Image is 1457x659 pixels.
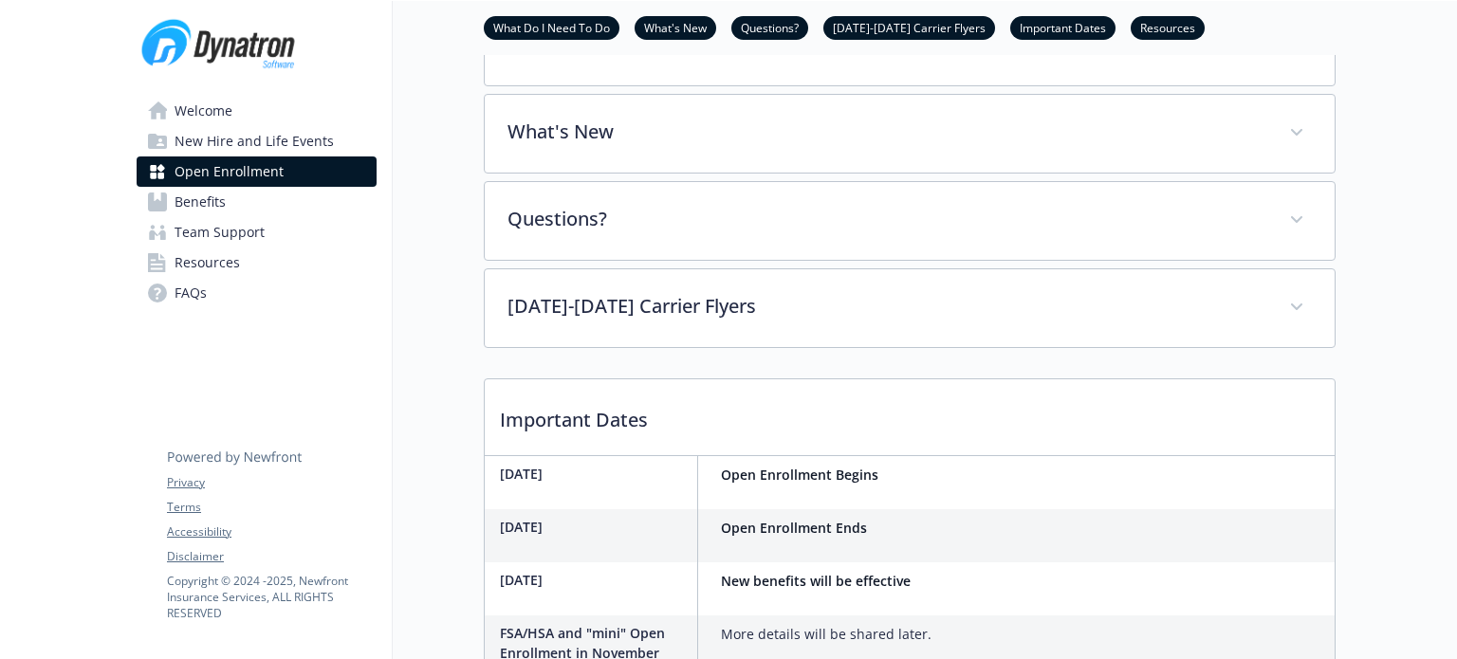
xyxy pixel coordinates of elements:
[137,126,377,156] a: New Hire and Life Events
[175,156,284,187] span: Open Enrollment
[823,18,995,36] a: [DATE]-[DATE] Carrier Flyers
[635,18,716,36] a: What's New
[485,182,1335,260] div: Questions?
[167,474,376,491] a: Privacy
[721,623,931,646] p: More details will be shared later.
[137,247,377,278] a: Resources
[175,278,207,308] span: FAQs
[485,95,1335,173] div: What's New
[167,523,376,540] a: Accessibility
[175,247,240,278] span: Resources
[175,96,232,126] span: Welcome
[1131,18,1205,36] a: Resources
[485,269,1335,347] div: [DATE]-[DATE] Carrier Flyers
[167,499,376,516] a: Terms
[721,519,867,537] strong: Open Enrollment Ends
[137,187,377,217] a: Benefits
[500,570,690,590] p: [DATE]
[721,572,911,590] strong: New benefits will be effective
[137,217,377,247] a: Team Support
[731,18,808,36] a: Questions?
[137,156,377,187] a: Open Enrollment
[175,126,334,156] span: New Hire and Life Events
[507,118,1266,146] p: What's New
[507,205,1266,233] p: Questions?
[485,379,1335,449] p: Important Dates
[167,573,376,621] p: Copyright © 2024 - 2025 , Newfront Insurance Services, ALL RIGHTS RESERVED
[137,278,377,308] a: FAQs
[500,464,690,484] p: [DATE]
[1010,18,1116,36] a: Important Dates
[484,18,619,36] a: What Do I Need To Do
[507,292,1266,320] p: [DATE]-[DATE] Carrier Flyers
[721,466,878,484] strong: Open Enrollment Begins
[175,187,226,217] span: Benefits
[137,96,377,126] a: Welcome
[500,517,690,537] p: [DATE]
[167,548,376,565] a: Disclaimer
[175,217,265,247] span: Team Support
